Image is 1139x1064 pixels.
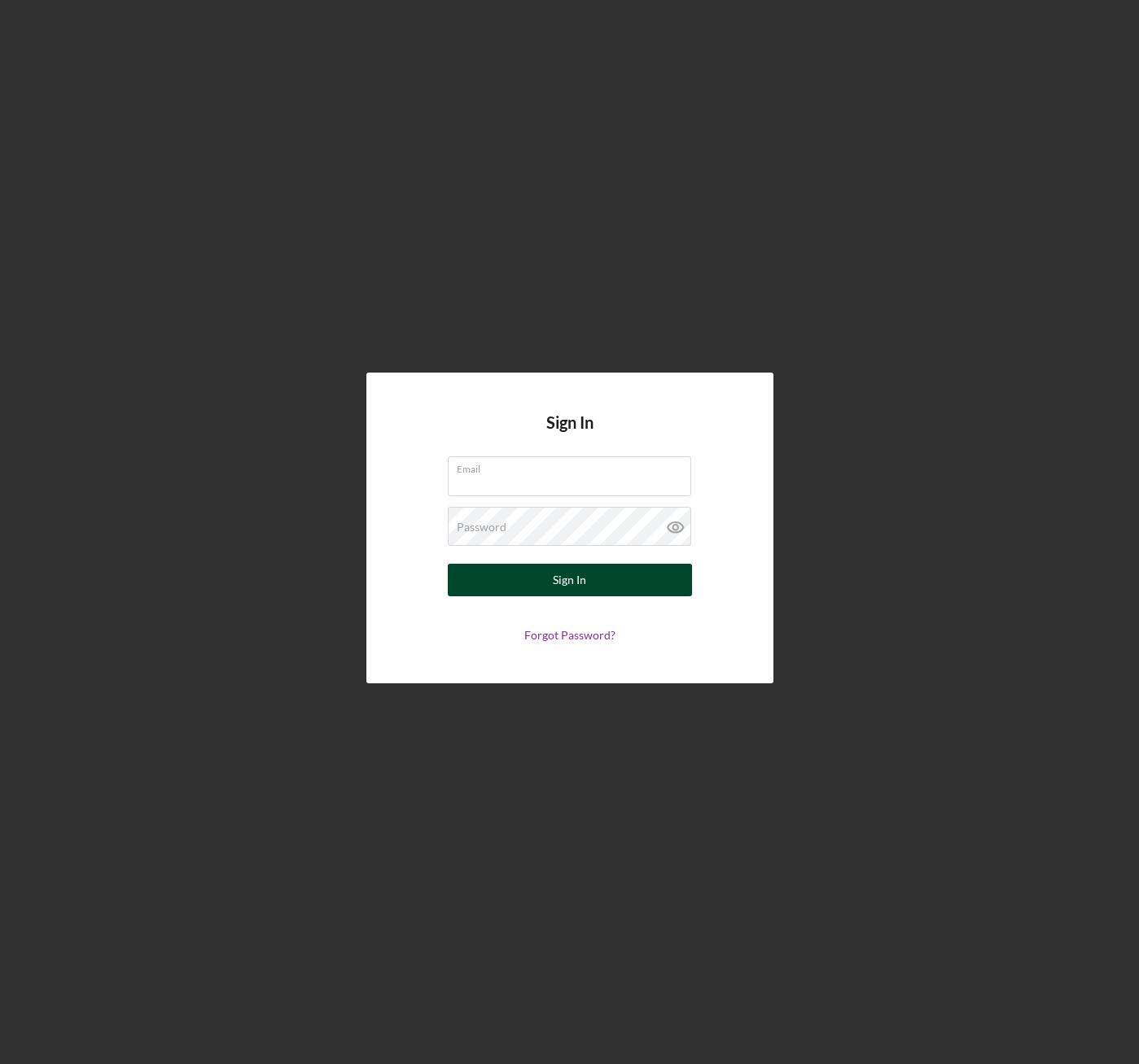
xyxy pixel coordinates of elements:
button: Sign In [448,564,692,596]
a: Forgot Password? [524,628,615,642]
div: Sign In [553,564,586,596]
label: Email [457,457,691,475]
label: Password [457,521,506,534]
h4: Sign In [546,413,594,456]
